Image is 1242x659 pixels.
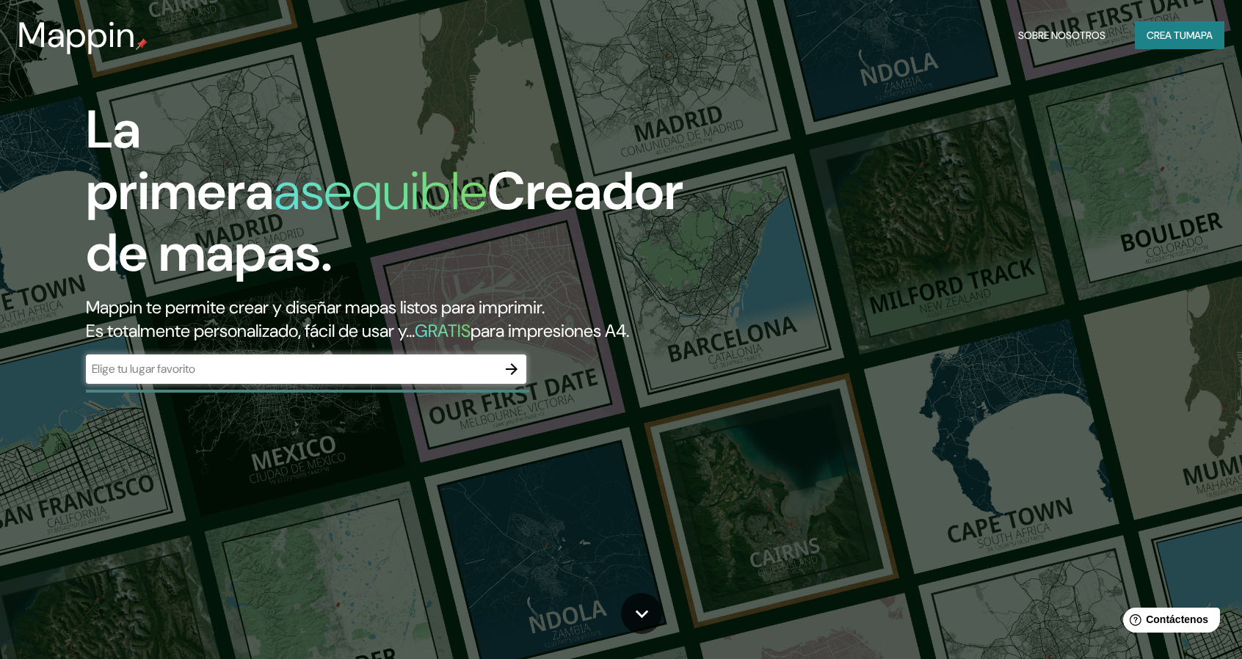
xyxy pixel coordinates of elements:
[86,95,274,225] font: La primera
[471,319,629,342] font: para impresiones A4.
[86,360,497,377] input: Elige tu lugar favorito
[1111,602,1226,643] iframe: Lanzador de widgets de ayuda
[86,157,683,287] font: Creador de mapas.
[1018,29,1105,42] font: Sobre nosotros
[86,296,545,318] font: Mappin te permite crear y diseñar mapas listos para imprimir.
[274,157,487,225] font: asequible
[1135,21,1224,49] button: Crea tumapa
[18,12,136,58] font: Mappin
[1147,29,1186,42] font: Crea tu
[415,319,471,342] font: GRATIS
[86,319,415,342] font: Es totalmente personalizado, fácil de usar y...
[1186,29,1213,42] font: mapa
[136,38,148,50] img: pin de mapeo
[1012,21,1111,49] button: Sobre nosotros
